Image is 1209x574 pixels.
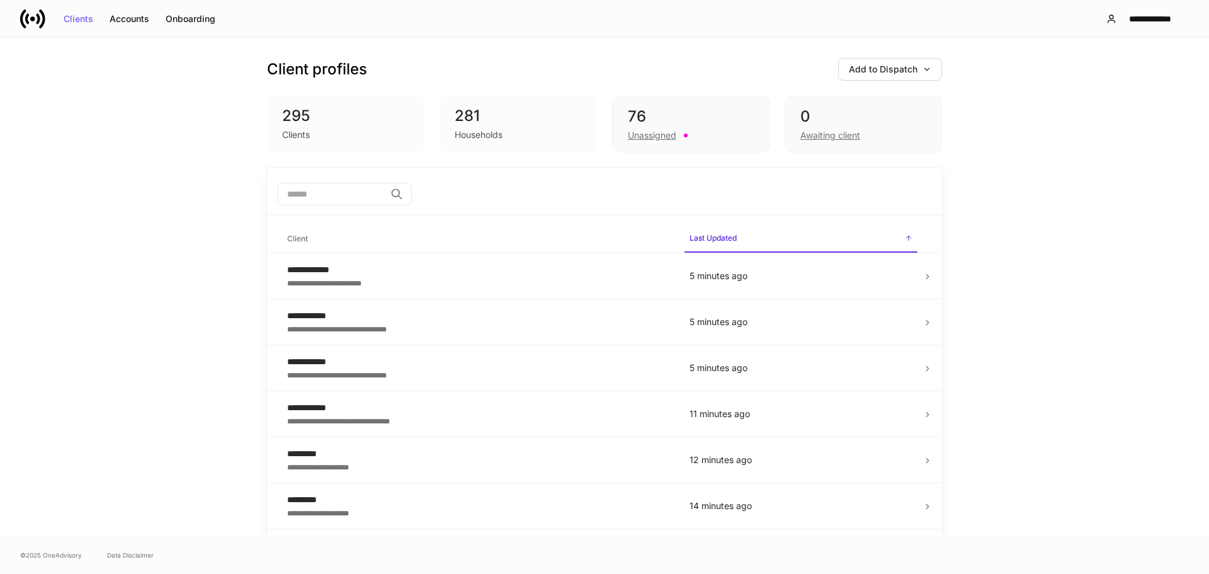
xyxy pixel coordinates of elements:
[628,129,676,142] div: Unassigned
[107,550,154,560] a: Data Disclaimer
[282,226,674,252] span: Client
[849,65,931,74] div: Add to Dispatch
[282,106,409,126] div: 295
[166,14,215,23] div: Onboarding
[690,500,912,512] p: 14 minutes ago
[785,96,942,152] div: 0Awaiting client
[628,106,754,127] div: 76
[455,129,502,141] div: Households
[64,14,93,23] div: Clients
[690,454,912,466] p: 12 minutes ago
[690,316,912,328] p: 5 minutes ago
[455,106,582,126] div: 281
[690,270,912,282] p: 5 minutes ago
[157,9,224,29] button: Onboarding
[690,362,912,374] p: 5 minutes ago
[287,232,308,244] h6: Client
[612,96,769,152] div: 76Unassigned
[684,226,917,253] span: Last Updated
[101,9,157,29] button: Accounts
[55,9,101,29] button: Clients
[267,59,367,79] h3: Client profiles
[690,232,737,244] h6: Last Updated
[800,106,926,127] div: 0
[20,550,82,560] span: © 2025 OneAdvisory
[282,129,310,141] div: Clients
[110,14,149,23] div: Accounts
[690,408,912,420] p: 11 minutes ago
[800,129,860,142] div: Awaiting client
[838,58,942,81] button: Add to Dispatch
